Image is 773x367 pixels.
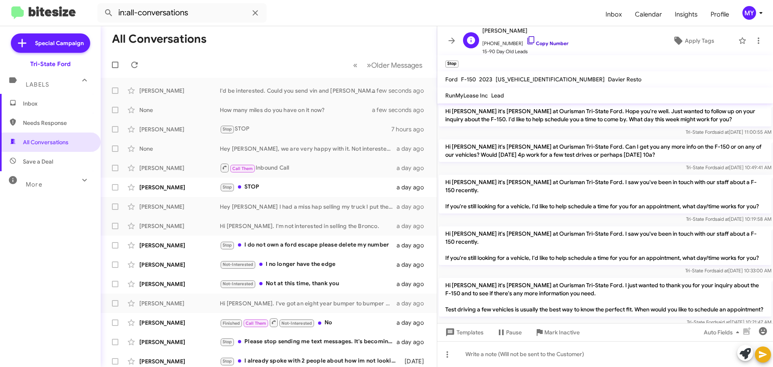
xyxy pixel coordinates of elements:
[490,325,528,340] button: Pause
[397,241,430,249] div: a day ago
[139,338,220,346] div: [PERSON_NAME]
[397,222,430,230] div: a day ago
[715,164,729,170] span: said at
[439,175,771,214] p: Hi [PERSON_NAME] it's [PERSON_NAME] at Ourisman Tri-State Ford. I saw you've been in touch with o...
[223,321,240,326] span: Finished
[223,126,232,132] span: Stop
[439,104,771,126] p: Hi [PERSON_NAME] it's [PERSON_NAME] at Ourisman Tri-State Ford. Hope you're well. Just wanted to ...
[220,357,401,366] div: I already spoke with 2 people about how im not looking to buy anytime soon. Please take me out of...
[686,216,771,222] span: Tri-State Ford [DATE] 10:19:58 AM
[220,222,397,230] div: Hi [PERSON_NAME]. I'm not interested in selling the Bronco.
[139,241,220,249] div: [PERSON_NAME]
[397,145,430,153] div: a day ago
[139,357,220,365] div: [PERSON_NAME]
[223,359,232,364] span: Stop
[686,129,771,135] span: Tri-State Ford [DATE] 11:00:55 AM
[232,166,253,171] span: Call Them
[479,76,492,83] span: 2023
[362,57,427,73] button: Next
[397,203,430,211] div: a day ago
[686,164,771,170] span: Tri-State Ford [DATE] 10:49:41 AM
[445,60,459,68] small: Stop
[220,279,397,288] div: Not at this time, thank you
[139,222,220,230] div: [PERSON_NAME]
[220,260,397,269] div: I no longer have the edge
[139,261,220,269] div: [PERSON_NAME]
[652,33,734,48] button: Apply Tags
[23,158,53,166] span: Save a Deal
[526,40,568,46] a: Copy Number
[704,325,742,340] span: Auto Fields
[445,92,488,99] span: RunMyLease Inc
[11,33,90,53] a: Special Campaign
[704,3,736,26] a: Profile
[220,145,397,153] div: Hey [PERSON_NAME], we are very happy with it. Not interested in selling it at this time. Thanks
[139,125,220,133] div: [PERSON_NAME]
[220,163,397,173] div: Inbound Call
[139,319,220,327] div: [PERSON_NAME]
[35,39,84,47] span: Special Campaign
[220,182,397,192] div: STOP
[220,337,397,346] div: Please stop sending me text messages. It's becoming a nuisance thank you.
[371,61,422,70] span: Older Messages
[26,181,42,188] span: More
[439,139,771,162] p: Hi [PERSON_NAME] it's [PERSON_NAME] at Ourisman Tri-State Ford. Can I get you any more info on th...
[139,106,220,114] div: None
[220,241,397,250] div: I do not own a ford escape please delete my number
[742,6,756,20] div: MY
[599,3,628,26] span: Inbox
[281,321,312,326] span: Not-Interested
[397,338,430,346] div: a day ago
[382,87,430,95] div: a few seconds ago
[397,164,430,172] div: a day ago
[349,57,427,73] nav: Page navigation example
[445,76,458,83] span: Ford
[397,319,430,327] div: a day ago
[397,183,430,191] div: a day ago
[439,226,771,265] p: Hi [PERSON_NAME] it's [PERSON_NAME] at Ourisman Tri-State Ford. I saw you've been in touch with o...
[139,87,220,95] div: [PERSON_NAME]
[220,87,382,95] div: I'd be interested. Could you send vin and [PERSON_NAME]?
[715,216,729,222] span: said at
[353,60,358,70] span: «
[30,60,70,68] div: Tri-State Ford
[461,76,476,83] span: F-150
[220,203,397,211] div: Hey [PERSON_NAME] I had a miss hap selling my truck I put the cap on for the guy buying it and sm...
[223,262,254,267] span: Not-Interested
[220,106,382,114] div: How many miles do you have on it now?
[687,319,771,325] span: Tri-State Ford [DATE] 10:21:47 AM
[491,92,504,99] span: Lead
[628,3,668,26] a: Calendar
[668,3,704,26] a: Insights
[506,325,522,340] span: Pause
[139,203,220,211] div: [PERSON_NAME]
[26,81,49,88] span: Labels
[23,138,68,146] span: All Conversations
[23,100,91,108] span: Inbox
[139,280,220,288] div: [PERSON_NAME]
[544,325,580,340] span: Mark Inactive
[246,321,267,326] span: Call Them
[139,145,220,153] div: None
[496,76,605,83] span: [US_VEHICLE_IDENTIFICATION_NUMBER]
[397,299,430,307] div: a day ago
[348,57,362,73] button: Previous
[391,125,430,133] div: 7 hours ago
[223,185,232,190] span: Stop
[482,26,568,35] span: [PERSON_NAME]
[397,261,430,269] div: a day ago
[482,48,568,56] span: 15-90 Day Old Leads
[112,33,207,46] h1: All Conversations
[220,299,397,307] div: Hi [PERSON_NAME]. I've got an eight year bumper to bumper warranty on it and it only has about 15...
[439,278,771,317] p: Hi [PERSON_NAME] it's [PERSON_NAME] at Ourisman Tri-State Ford. I just wanted to thank you for yo...
[716,319,730,325] span: said at
[23,119,91,127] span: Needs Response
[685,267,771,274] span: Tri-State Ford [DATE] 10:33:00 AM
[736,6,764,20] button: MY
[139,299,220,307] div: [PERSON_NAME]
[608,76,641,83] span: Davier Resto
[528,325,586,340] button: Mark Inactive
